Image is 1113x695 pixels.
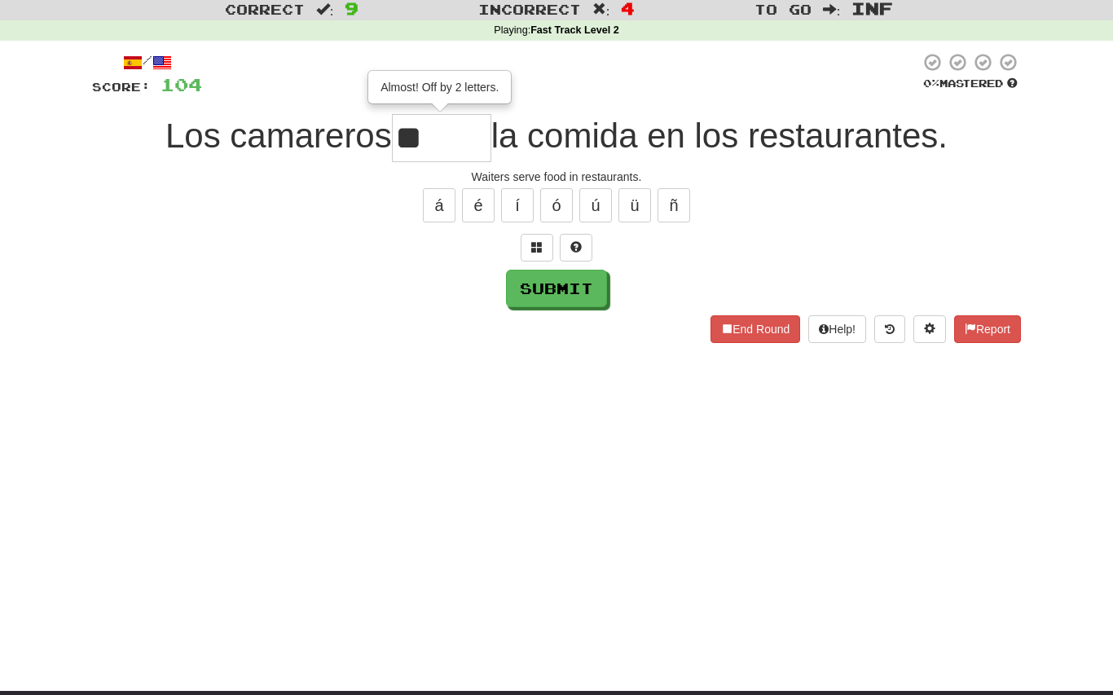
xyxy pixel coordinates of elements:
span: Los camareros [165,117,392,155]
button: Help! [808,315,866,343]
button: ñ [658,188,690,222]
button: é [462,188,495,222]
div: Mastered [920,77,1021,91]
span: Score: [92,80,151,94]
div: / [92,52,202,73]
button: Submit [506,270,607,307]
button: End Round [710,315,800,343]
span: 104 [161,74,202,95]
button: ó [540,188,573,222]
span: Almost! Off by 2 letters. [381,81,499,94]
button: Report [954,315,1021,343]
button: Switch sentence to multiple choice alt+p [521,234,553,262]
span: la comida en los restaurantes. [491,117,948,155]
span: Correct [225,1,305,17]
span: : [316,2,334,16]
div: Waiters serve food in restaurants. [92,169,1021,185]
button: Single letter hint - you only get 1 per sentence and score half the points! alt+h [560,234,592,262]
span: : [823,2,841,16]
button: ü [618,188,651,222]
span: Incorrect [478,1,581,17]
span: : [592,2,610,16]
button: Round history (alt+y) [874,315,905,343]
span: 0 % [923,77,939,90]
button: í [501,188,534,222]
span: To go [754,1,812,17]
button: á [423,188,455,222]
strong: Fast Track Level 2 [530,24,619,36]
button: ú [579,188,612,222]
